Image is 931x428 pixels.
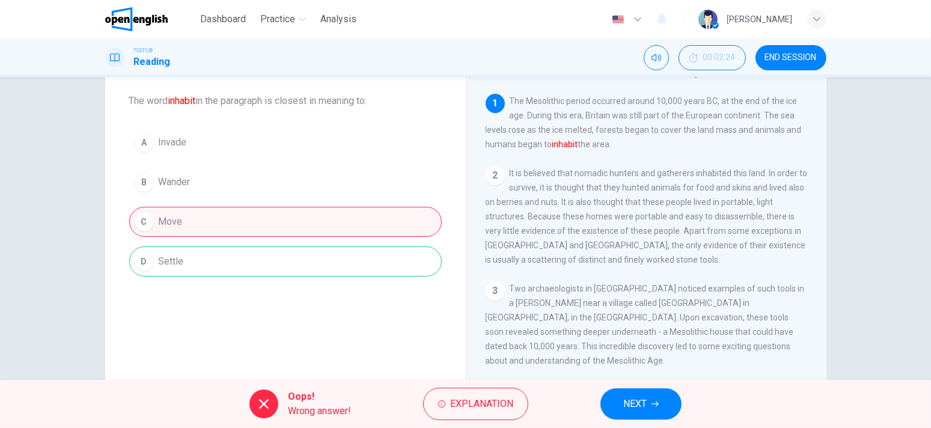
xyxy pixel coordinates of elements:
img: en [611,15,626,24]
button: Dashboard [195,8,251,30]
span: Analysis [320,12,356,26]
span: Two archaeologists in [GEOGRAPHIC_DATA] noticed examples of such tools in a [PERSON_NAME] near a ... [486,284,805,365]
span: 00:02:24 [703,53,736,63]
span: END SESSION [765,53,817,63]
span: NEXT [623,396,647,412]
h1: Reading [134,55,171,69]
span: Practice [260,12,295,26]
div: 2 [486,166,505,185]
div: 1 [486,94,505,113]
button: END SESSION [755,45,826,70]
span: Dashboard [200,12,246,26]
img: OpenEnglish logo [105,7,168,31]
span: Wrong answer! [288,404,351,418]
span: The word in the paragraph is closest in meaning to: [129,94,442,108]
div: Hide [679,45,746,70]
button: Analysis [316,8,361,30]
div: 3 [486,281,505,301]
button: Practice [255,8,311,30]
span: The Mesolithic period occurred around 10,000 years BC, at the end of the ice age. During this era... [486,96,802,149]
font: inhabit [552,139,578,149]
div: [PERSON_NAME] [727,12,793,26]
span: Oops! [288,390,351,404]
span: TOEFL® [134,46,153,55]
a: OpenEnglish logo [105,7,196,31]
div: Mute [644,45,669,70]
button: Explanation [423,388,528,420]
button: NEXT [600,388,682,420]
font: inhabit [168,95,196,106]
button: 00:02:24 [679,45,746,70]
span: It is believed that nomadic hunters and gatherers inhabited this land. In order to survive, it is... [486,168,808,264]
span: Explanation [450,396,513,412]
img: Profile picture [698,10,718,29]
